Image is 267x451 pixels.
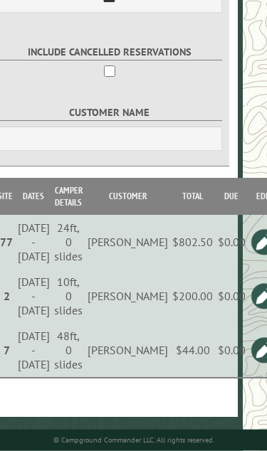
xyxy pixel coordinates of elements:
[52,323,85,378] td: 48ft, 0 slides
[85,178,170,215] th: Customer
[16,178,52,215] th: Dates
[215,178,247,215] th: Due
[53,435,214,445] small: © Campground Commander LLC. All rights reserved.
[18,221,50,263] div: [DATE] - [DATE]
[215,269,247,323] td: $0.00
[85,215,170,269] td: [PERSON_NAME]
[52,269,85,323] td: 10ft, 0 slides
[170,215,215,269] td: $802.50
[85,269,170,323] td: [PERSON_NAME]
[52,215,85,269] td: 24ft, 0 slides
[52,178,85,215] th: Camper Details
[170,178,215,215] th: Total
[215,215,247,269] td: $0.00
[215,323,247,378] td: $0.00
[170,323,215,378] td: $44.00
[18,275,50,317] div: [DATE] - [DATE]
[18,329,50,371] div: [DATE] - [DATE]
[85,323,170,378] td: [PERSON_NAME]
[170,269,215,323] td: $200.00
